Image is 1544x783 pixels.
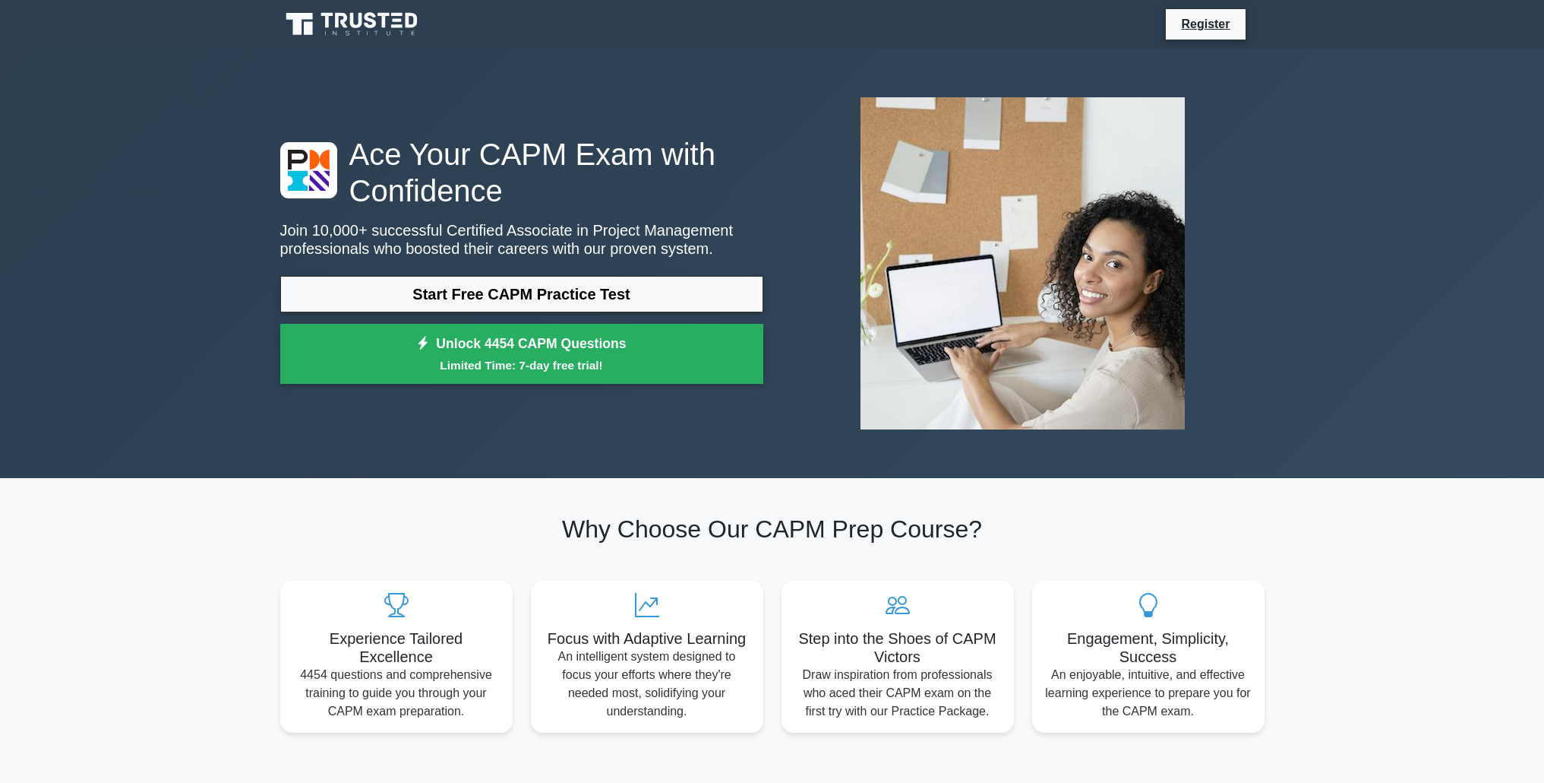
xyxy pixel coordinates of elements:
[280,136,763,209] h1: Ace Your CAPM Exam with Confidence
[292,666,500,721] p: 4454 questions and comprehensive training to guide you through your CAPM exam preparation.
[543,629,751,648] h5: Focus with Adaptive Learning
[280,515,1265,544] h2: Why Choose Our CAPM Prep Course?
[1044,666,1252,721] p: An enjoyable, intuitive, and effective learning experience to prepare you for the CAPM exam.
[299,357,744,374] small: Limited Time: 7-day free trial!
[1044,629,1252,666] h5: Engagement, Simplicity, Success
[794,666,1002,721] p: Draw inspiration from professionals who aced their CAPM exam on the first try with our Practice P...
[280,324,763,385] a: Unlock 4454 CAPM QuestionsLimited Time: 7-day free trial!
[280,221,763,258] p: Join 10,000+ successful Certified Associate in Project Management professionals who boosted their...
[292,629,500,666] h5: Experience Tailored Excellence
[543,648,751,721] p: An intelligent system designed to focus your efforts where they're needed most, solidifying your ...
[280,276,763,312] a: Start Free CAPM Practice Test
[794,629,1002,666] h5: Step into the Shoes of CAPM Victors
[1172,14,1239,33] a: Register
